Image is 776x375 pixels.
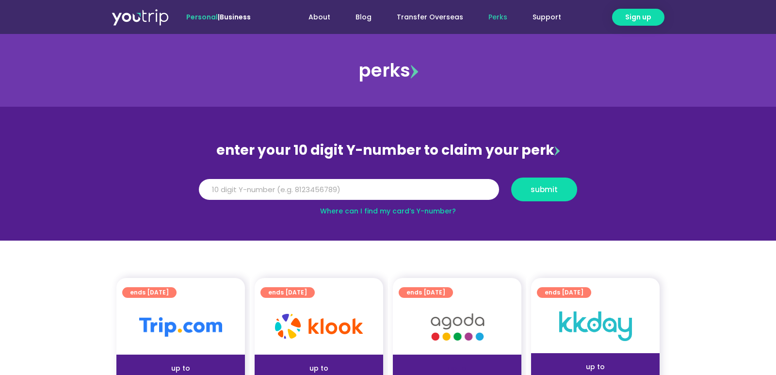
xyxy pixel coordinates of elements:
[186,12,251,22] span: |
[399,287,453,298] a: ends [DATE]
[539,362,652,372] div: up to
[122,287,177,298] a: ends [DATE]
[476,8,520,26] a: Perks
[277,8,574,26] nav: Menu
[320,206,456,216] a: Where can I find my card’s Y-number?
[625,12,651,22] span: Sign up
[268,287,307,298] span: ends [DATE]
[124,363,237,374] div: up to
[194,138,582,163] div: enter your 10 digit Y-number to claim your perk
[260,287,315,298] a: ends [DATE]
[406,287,445,298] span: ends [DATE]
[520,8,574,26] a: Support
[384,8,476,26] a: Transfer Overseas
[186,12,218,22] span: Personal
[537,287,591,298] a: ends [DATE]
[612,9,664,26] a: Sign up
[130,287,169,298] span: ends [DATE]
[448,363,466,373] span: up to
[545,287,583,298] span: ends [DATE]
[531,186,558,193] span: submit
[199,179,499,200] input: 10 digit Y-number (e.g. 8123456789)
[262,363,375,374] div: up to
[296,8,343,26] a: About
[511,178,577,201] button: submit
[220,12,251,22] a: Business
[199,178,577,209] form: Y Number
[343,8,384,26] a: Blog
